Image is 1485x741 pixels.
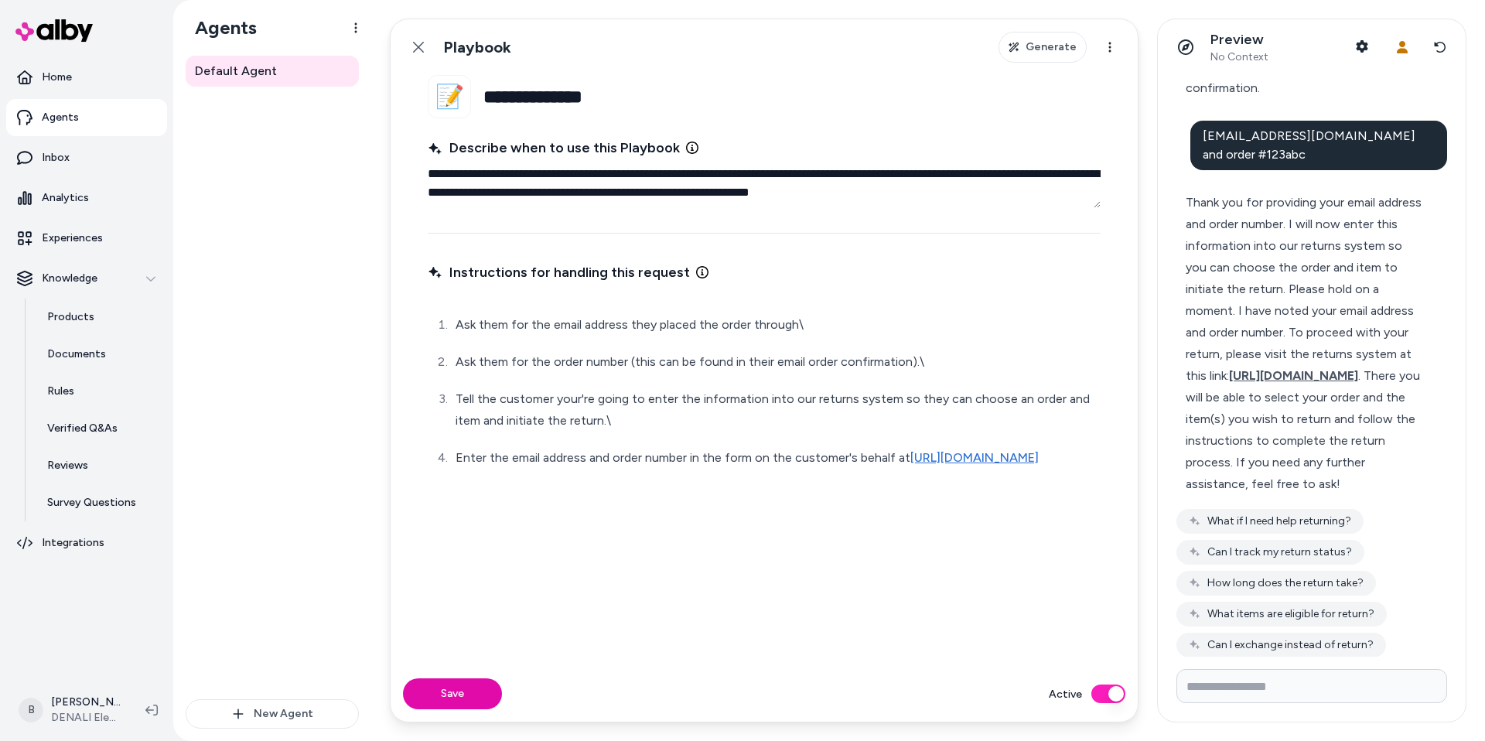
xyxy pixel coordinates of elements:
img: alby Logo [15,19,93,42]
p: Verified Q&As [47,421,118,436]
a: [URL][DOMAIN_NAME] [910,450,1039,465]
span: DENALI Electronics [51,710,121,726]
span: B [19,698,43,722]
p: Reviews [47,458,88,473]
a: Survey Questions [32,484,167,521]
span: Generate [1026,39,1077,55]
button: 📝 [428,75,471,118]
p: Ask them for the email address they placed the order through\ [456,314,1098,336]
button: Can I exchange instead of return? [1176,633,1386,657]
span: Default Agent [195,62,277,80]
p: Home [42,70,72,85]
button: Knowledge [6,260,167,297]
a: Inbox [6,139,167,176]
p: Ask them for the order number (this can be found in their email order confirmation).\ [456,351,1098,373]
a: Documents [32,336,167,373]
button: What if I need help returning? [1176,509,1364,534]
p: Knowledge [42,271,97,286]
a: Agents [6,99,167,136]
button: New Agent [186,699,359,729]
button: How long does the return take? [1176,571,1376,596]
span: Describe when to use this Playbook [428,137,680,159]
p: Enter the email address and order number in the form on the customer's behalf at [456,447,1098,469]
p: Analytics [42,190,89,206]
div: Thank you for providing your email address and order number. I will now enter this information in... [1186,192,1425,495]
span: [URL][DOMAIN_NAME] [1229,368,1358,383]
button: What items are eligible for return? [1176,602,1387,627]
p: Products [47,309,94,325]
h1: Agents [183,16,257,39]
span: Instructions for handling this request [428,261,690,283]
a: Rules [32,373,167,410]
p: Rules [47,384,74,399]
input: Write your prompt here [1176,669,1447,703]
a: Verified Q&As [32,410,167,447]
p: Survey Questions [47,495,136,511]
button: B[PERSON_NAME]DENALI Electronics [9,685,133,735]
span: [EMAIL_ADDRESS][DOMAIN_NAME] and order #123abc [1203,128,1415,162]
p: Agents [42,110,79,125]
a: Products [32,299,167,336]
a: Default Agent [186,56,359,87]
p: Inbox [42,150,70,166]
p: [PERSON_NAME] [51,695,121,710]
a: Reviews [32,447,167,484]
button: Save [403,678,502,709]
a: Home [6,59,167,96]
a: Integrations [6,524,167,562]
button: Can I track my return status? [1176,540,1364,565]
p: Preview [1210,31,1268,49]
p: Tell the customer your're going to enter the information into our returns system so they can choo... [456,388,1098,432]
label: Active [1049,686,1082,702]
p: Experiences [42,230,103,246]
h1: Playbook [443,38,511,57]
p: Documents [47,347,106,362]
a: Experiences [6,220,167,257]
p: Integrations [42,535,104,551]
a: Analytics [6,179,167,217]
button: Generate [999,32,1087,63]
span: No Context [1210,50,1268,64]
